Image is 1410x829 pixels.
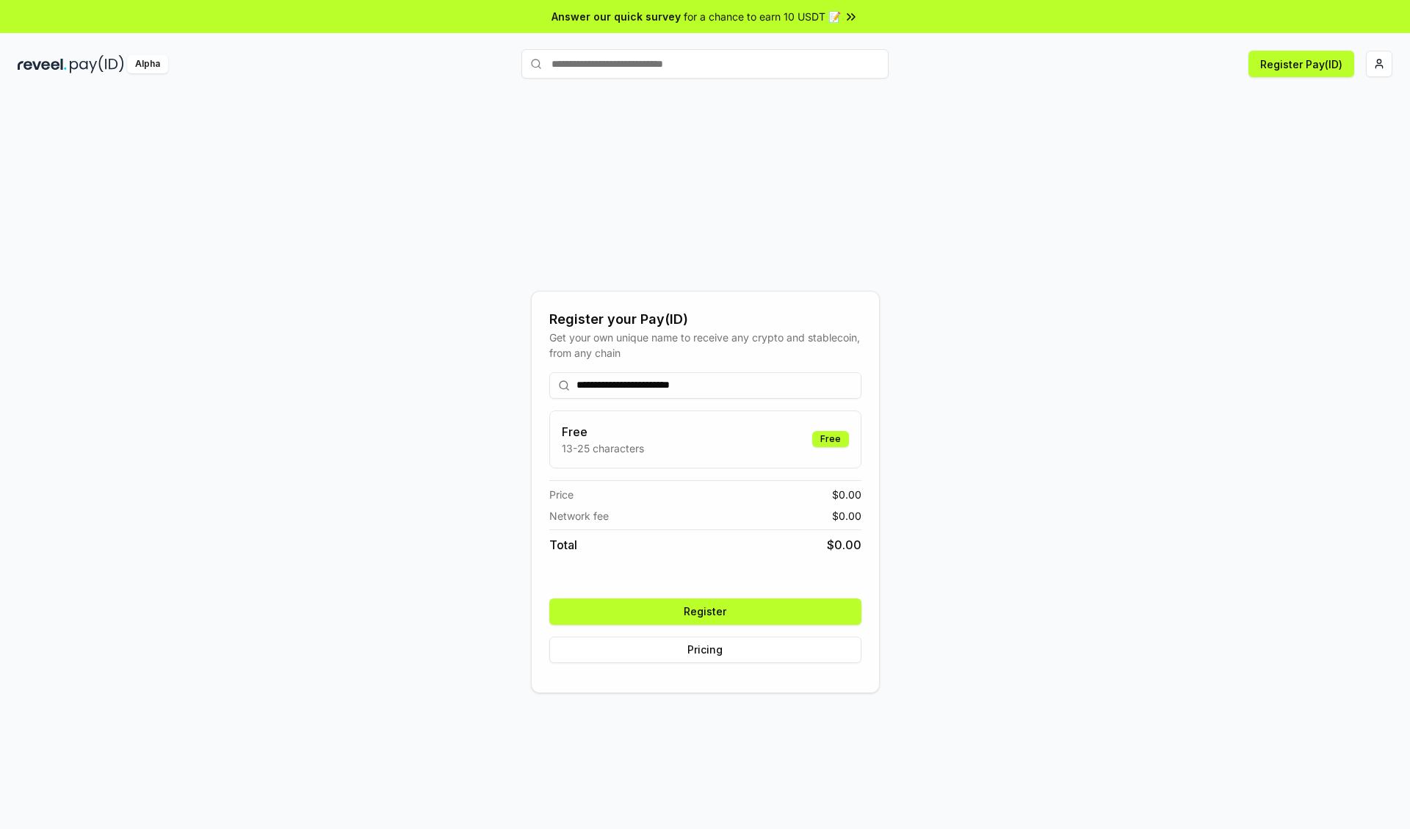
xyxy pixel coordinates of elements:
[549,637,861,663] button: Pricing
[549,508,609,524] span: Network fee
[832,487,861,502] span: $ 0.00
[832,508,861,524] span: $ 0.00
[549,598,861,625] button: Register
[562,423,644,441] h3: Free
[549,330,861,361] div: Get your own unique name to receive any crypto and stablecoin, from any chain
[827,536,861,554] span: $ 0.00
[812,431,849,447] div: Free
[552,9,681,24] span: Answer our quick survey
[684,9,841,24] span: for a chance to earn 10 USDT 📝
[549,536,577,554] span: Total
[127,55,168,73] div: Alpha
[18,55,67,73] img: reveel_dark
[549,487,574,502] span: Price
[1248,51,1354,77] button: Register Pay(ID)
[562,441,644,456] p: 13-25 characters
[549,309,861,330] div: Register your Pay(ID)
[70,55,124,73] img: pay_id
